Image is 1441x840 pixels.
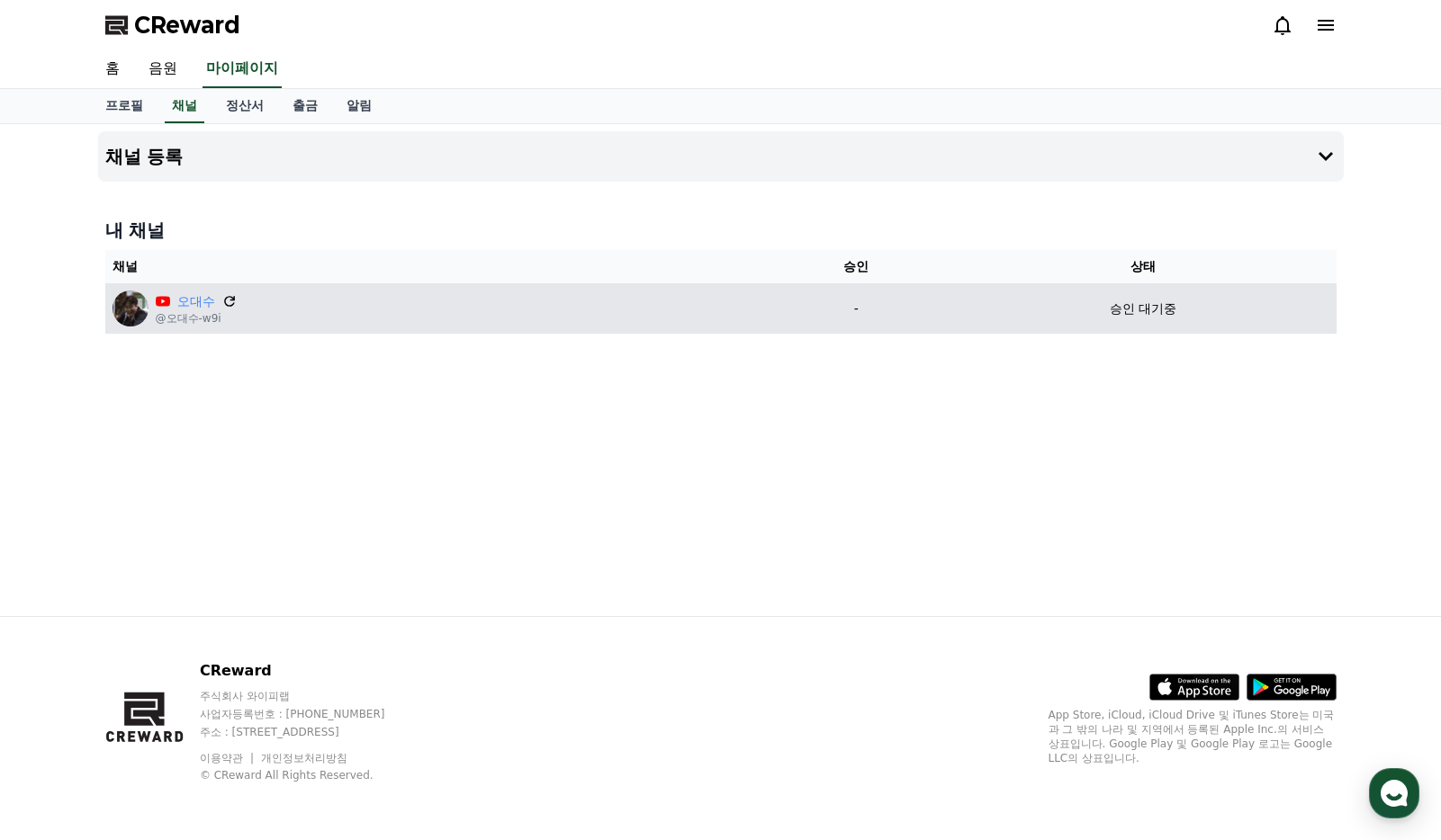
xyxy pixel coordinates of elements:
button: 채널 등록 [98,131,1344,182]
th: 승인 [762,250,950,283]
a: 마이페이지 [203,50,282,88]
a: 이용약관 [200,752,257,764]
th: 채널 [105,250,762,283]
a: 대화 [119,570,232,615]
a: 알림 [332,89,386,123]
p: © CReward All Rights Reserved. [200,768,419,782]
span: 홈 [57,597,68,612]
span: 대화 [165,598,186,612]
a: 채널 [165,89,204,123]
a: 설정 [232,570,346,615]
th: 상태 [950,250,1337,283]
a: 오대수 [177,292,215,311]
a: 음원 [134,50,192,88]
p: 사업자등록번호 : [PHONE_NUMBER] [200,707,419,721]
span: 설정 [278,597,300,612]
a: CReward [105,11,240,40]
a: 개인정보처리방침 [261,752,347,764]
img: 오대수 [113,290,149,326]
a: 프로필 [91,89,158,123]
a: 출금 [278,89,332,123]
span: CReward [134,11,240,40]
a: 홈 [91,50,134,88]
p: 승인 대기중 [1110,299,1176,318]
p: 주소 : [STREET_ADDRESS] [200,725,419,739]
p: @오대수-w9i [156,311,237,326]
a: 정산서 [212,89,278,123]
h4: 내 채널 [105,218,1337,243]
h4: 채널 등록 [105,147,184,166]
p: CReward [200,660,419,682]
p: 주식회사 와이피랩 [200,689,419,703]
a: 홈 [5,570,119,615]
p: - [770,299,943,318]
p: App Store, iCloud, iCloud Drive 및 iTunes Store는 미국과 그 밖의 나라 및 지역에서 등록된 Apple Inc.의 서비스 상표입니다. Goo... [1049,708,1337,765]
